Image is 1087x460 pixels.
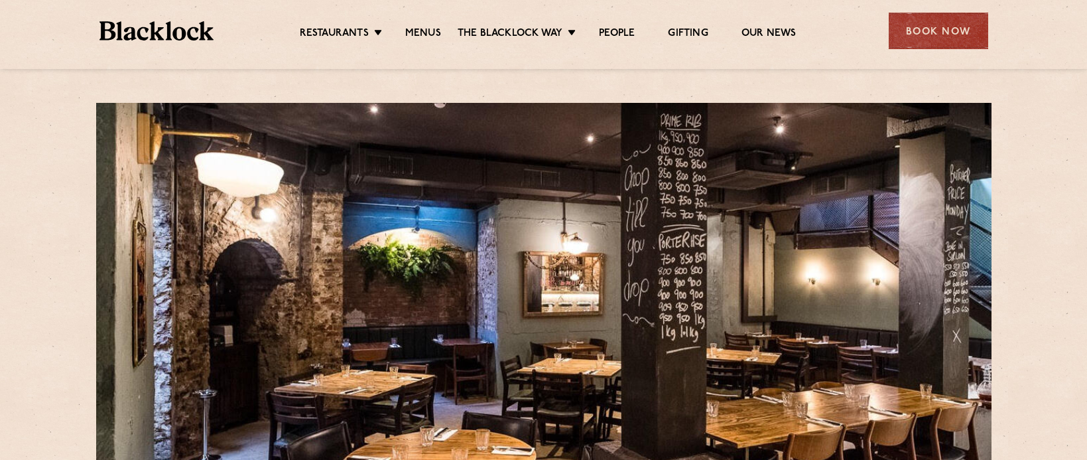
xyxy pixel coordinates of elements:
a: Menus [405,27,441,42]
a: Restaurants [300,27,369,42]
div: Book Now [889,13,988,49]
a: The Blacklock Way [458,27,562,42]
a: Our News [741,27,797,42]
a: Gifting [668,27,708,42]
a: People [599,27,635,42]
img: BL_Textured_Logo-footer-cropped.svg [99,21,214,40]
